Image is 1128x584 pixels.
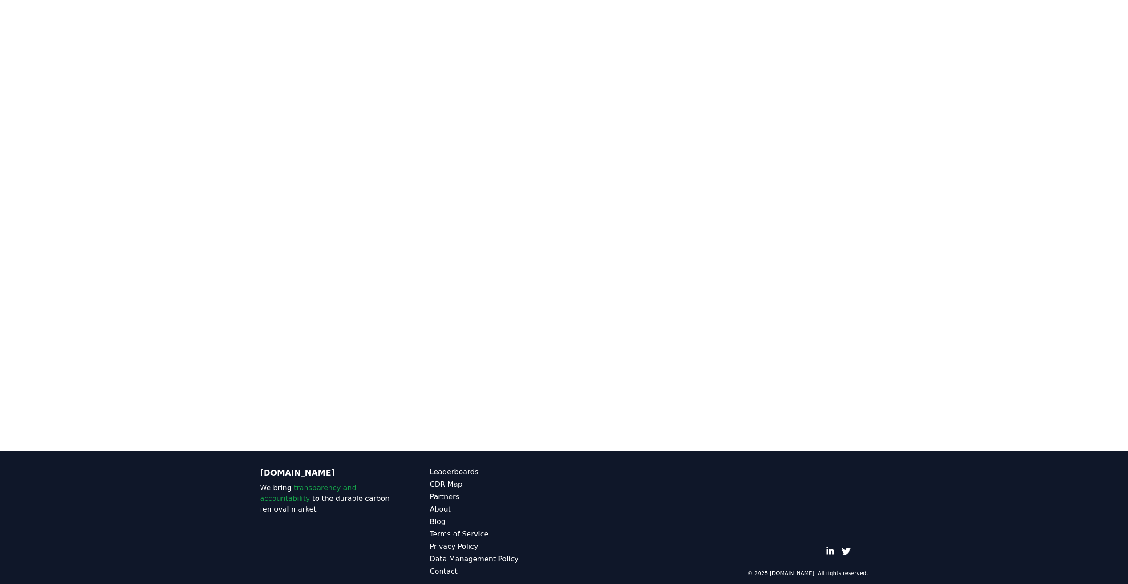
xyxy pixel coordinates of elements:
a: About [430,504,564,515]
a: LinkedIn [826,547,835,556]
p: [DOMAIN_NAME] [260,467,394,479]
a: Data Management Policy [430,554,564,564]
a: Contact [430,566,564,577]
a: Leaderboards [430,467,564,477]
span: transparency and accountability [260,484,357,503]
a: CDR Map [430,479,564,490]
a: Twitter [842,547,851,556]
a: Partners [430,492,564,502]
p: We bring to the durable carbon removal market [260,483,394,515]
a: Blog [430,516,564,527]
a: Terms of Service [430,529,564,540]
a: Privacy Policy [430,541,564,552]
p: © 2025 [DOMAIN_NAME]. All rights reserved. [747,570,868,577]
